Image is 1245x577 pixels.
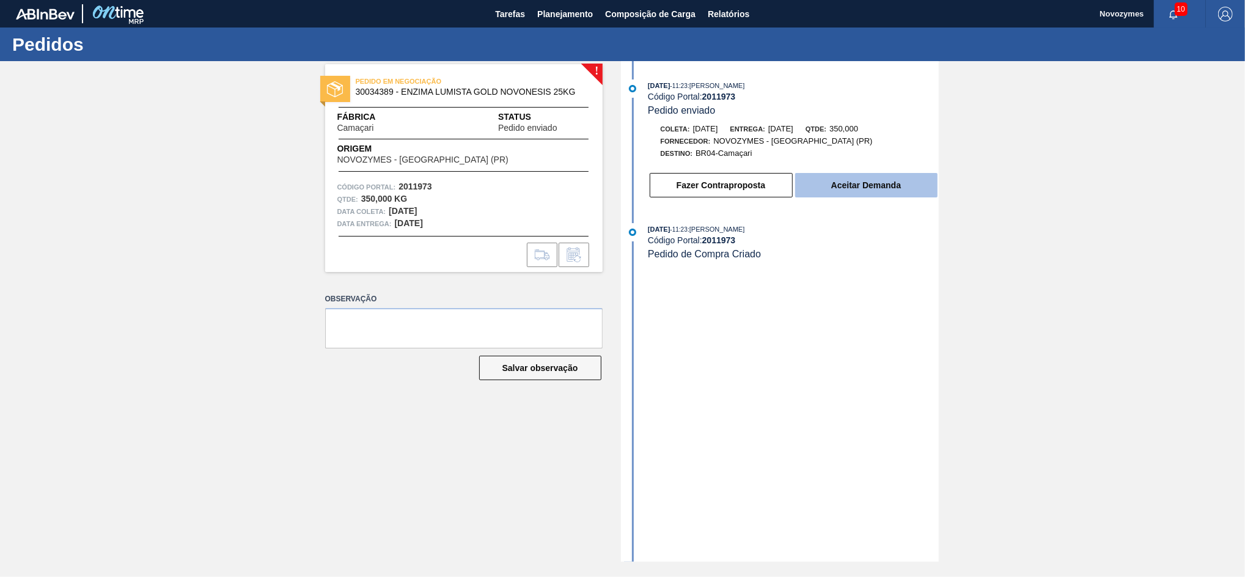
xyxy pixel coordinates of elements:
[696,149,752,158] span: BR04-Camaçari
[559,243,589,267] div: Informar alteração no pedido
[708,7,749,21] span: Relatórios
[629,229,636,236] img: atual
[648,226,670,233] span: [DATE]
[337,155,509,164] span: NOVOZYMES - [GEOGRAPHIC_DATA] (PR)
[629,85,636,92] img: atual
[605,7,696,21] span: Composição de Carga
[337,142,543,155] span: Origem
[661,138,711,145] span: Fornecedor:
[1175,2,1188,16] span: 10
[648,235,938,245] div: Código Portal:
[398,182,432,191] strong: 2011973
[325,290,603,308] label: Observação
[395,218,423,228] strong: [DATE]
[12,37,229,51] h1: Pedidos
[389,206,417,216] strong: [DATE]
[650,173,793,197] button: Fazer Contraproposta
[688,226,745,233] span: : [PERSON_NAME]
[661,150,693,157] span: Destino:
[730,125,765,133] span: Entrega:
[693,124,718,133] span: [DATE]
[648,105,715,116] span: Pedido enviado
[670,226,688,233] span: - 11:23
[327,81,343,97] img: status
[713,136,872,145] span: NOVOZYMES - [GEOGRAPHIC_DATA] (PR)
[337,111,413,123] span: Fábrica
[702,235,736,245] strong: 2011973
[337,205,386,218] span: Data coleta:
[829,124,858,133] span: 350,000
[688,82,745,89] span: : [PERSON_NAME]
[795,173,938,197] button: Aceitar Demanda
[356,87,578,97] span: 30034389 - ENZIMA LUMISTA GOLD NOVONESIS 25KG
[661,125,690,133] span: Coleta:
[648,92,938,101] div: Código Portal:
[337,181,396,193] span: Código Portal:
[1154,6,1193,23] button: Notificações
[537,7,593,21] span: Planejamento
[806,125,826,133] span: Qtde:
[16,9,75,20] img: TNhmsLtSVTkK8tSr43FrP2fwEKptu5GPRR3wAAAABJRU5ErkJggg==
[498,123,557,133] span: Pedido enviado
[337,123,374,133] span: Camaçari
[498,111,590,123] span: Status
[648,249,761,259] span: Pedido de Compra Criado
[702,92,736,101] strong: 2011973
[768,124,793,133] span: [DATE]
[479,356,601,380] button: Salvar observação
[495,7,525,21] span: Tarefas
[648,82,670,89] span: [DATE]
[356,75,527,87] span: PEDIDO EM NEGOCIAÇÃO
[337,193,358,205] span: Qtde :
[1218,7,1233,21] img: Logout
[670,83,688,89] span: - 11:23
[527,243,557,267] div: Ir para Composição de Carga
[337,218,392,230] span: Data entrega:
[361,194,408,204] strong: 350,000 KG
